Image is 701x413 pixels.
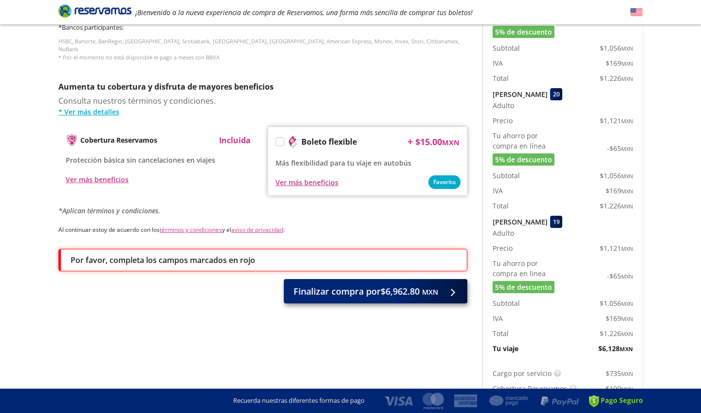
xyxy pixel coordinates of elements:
span: 5% de descuento [495,27,552,37]
span: 5% de descuento [495,282,552,292]
span: $ 6,128 [598,343,633,354]
p: Incluida [219,134,251,146]
p: Subtotal [493,170,520,181]
small: MXN [620,345,633,353]
p: Boleto flexible [301,136,357,148]
small: MXN [621,117,633,125]
a: Brand Logo [58,3,131,21]
small: MXN [621,75,633,82]
small: MXN [621,315,633,322]
span: $ 735 [606,368,633,378]
span: $ 1,121 [600,115,633,126]
button: Ver más beneficios [66,174,129,185]
p: + [407,134,413,149]
small: MXN [621,273,633,280]
p: Aumenta tu cobertura y disfruta de mayores beneficios [58,81,467,93]
p: Subtotal [493,43,520,53]
span: Finalizar compra por $6,962.80 [294,285,438,298]
small: MXN [621,188,633,195]
span: $ 1,056 [600,43,633,53]
span: Más flexibilidad para tu viaje en autobús [276,158,411,168]
p: IVA [493,186,503,196]
p: Cobertura Reservamos [493,383,567,394]
p: Cobertura Reservamos [80,135,157,145]
small: MXN [621,370,633,377]
small: MXN [621,145,633,152]
small: MXN [621,385,633,393]
span: * Por el momento no está disponible el pago a meses con BBVA [58,54,220,61]
p: IVA [493,58,503,68]
p: Al continuar estoy de acuerdo con los y el . [58,225,467,234]
small: MXN [621,300,633,307]
span: $ 15.00 [415,135,460,149]
span: Adulto [493,228,514,238]
p: [PERSON_NAME] [493,89,548,99]
button: Ver más beneficios [276,177,338,188]
span: $ 100 [606,383,633,394]
div: Consulta nuestros términos y condiciones. [58,95,467,117]
a: términos y condiciones [160,225,222,234]
span: $ 1,226 [600,328,633,338]
a: * Ver más detalles [58,107,467,117]
span: $ 169 [606,58,633,68]
p: Recuerda nuestras diferentes formas de pago [233,396,365,406]
small: MXN [442,138,460,147]
small: MXN [422,287,438,297]
small: MXN [621,245,633,252]
p: IVA [493,313,503,323]
p: Total [493,201,509,211]
p: Precio [493,243,513,253]
p: Precio [493,115,513,126]
small: MXN [621,18,633,25]
span: $ 169 [606,186,633,196]
i: Brand Logo [58,3,131,18]
small: MXN [621,60,633,67]
p: [PERSON_NAME] [493,217,548,227]
p: Tu viaje [493,343,518,354]
p: HSBC, Banorte, BanRegio, [GEOGRAPHIC_DATA], Scotiabank, [GEOGRAPHIC_DATA], [GEOGRAPHIC_DATA], Ame... [58,38,467,62]
span: Adulto [493,100,514,111]
p: Por favor, completa los campos marcados en rojo [71,254,255,266]
small: MXN [621,203,633,210]
span: -$ 65 [607,143,633,153]
p: Total [493,328,509,338]
p: Tu ahorro por compra en línea [493,131,563,151]
span: $ 1,056 [600,298,633,308]
p: *Aplican términos y condiciones. [58,206,467,216]
h6: * Bancos participantes : [58,23,467,33]
small: MXN [621,45,633,52]
span: 5% de descuento [495,154,552,165]
a: aviso de privacidad [231,225,283,234]
span: $ 1,226 [600,201,633,211]
p: Subtotal [493,298,520,308]
div: 19 [550,216,562,228]
span: $ 1,056 [600,170,633,181]
div: 20 [550,88,562,100]
span: $ 169 [606,313,633,323]
button: Finalizar compra por$6,962.80 MXN [284,279,467,303]
button: English [630,6,643,19]
em: ¡Bienvenido a la nueva experiencia de compra de Reservamos, una forma más sencilla de comprar tus... [135,8,473,17]
p: Tu ahorro por compra en línea [493,258,563,279]
span: $ 1,226 [600,73,633,83]
small: MXN [621,172,633,180]
p: Total [493,73,509,83]
span: -$ 65 [607,271,633,281]
small: MXN [621,330,633,338]
p: Cargo por servicio [493,368,552,378]
span: Protección básica sin cancelaciones en viajes [66,155,215,165]
span: $ 1,121 [600,243,633,253]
